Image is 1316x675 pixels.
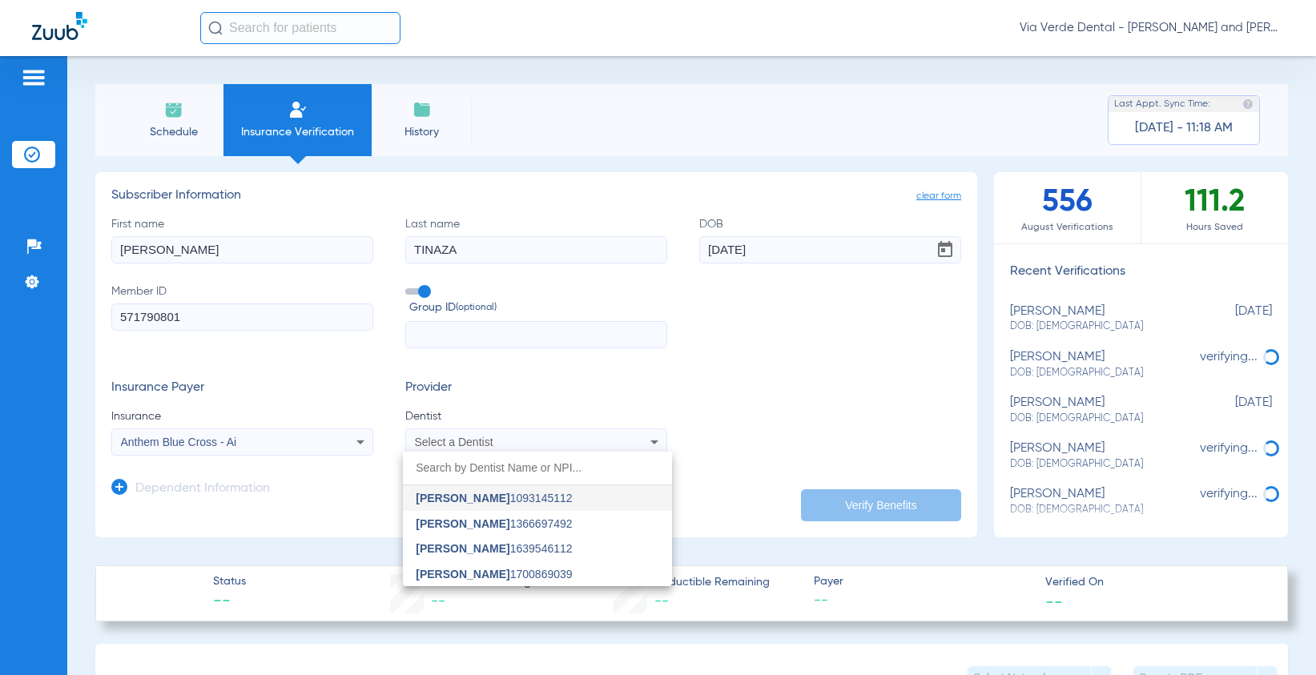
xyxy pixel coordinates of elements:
span: [PERSON_NAME] [416,568,509,581]
span: [PERSON_NAME] [416,542,509,555]
span: 1366697492 [416,518,572,529]
span: [PERSON_NAME] [416,517,509,530]
input: dropdown search [403,452,672,484]
span: 1093145112 [416,492,572,504]
span: 1700869039 [416,569,572,580]
iframe: Chat Widget [1236,598,1316,675]
span: [PERSON_NAME] [416,492,509,504]
span: 1639546112 [416,543,572,554]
